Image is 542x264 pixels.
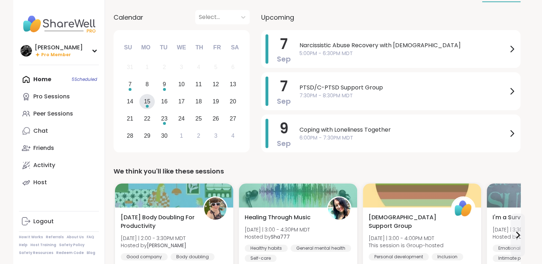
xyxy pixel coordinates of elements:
[19,235,43,240] a: How It Works
[161,97,168,106] div: 16
[174,94,189,109] div: Choose Wednesday, September 17th, 2025
[174,111,189,126] div: Choose Wednesday, September 24th, 2025
[212,114,219,123] div: 26
[231,131,235,141] div: 4
[19,157,99,174] a: Activity
[493,245,541,252] div: Emotional abuse
[128,79,131,89] div: 7
[139,111,155,126] div: Choose Monday, September 22nd, 2025
[157,60,172,75] div: Not available Tuesday, September 2nd, 2025
[123,94,138,109] div: Choose Sunday, September 14th, 2025
[493,213,531,222] span: I'm a Survivor
[19,140,99,157] a: Friends
[197,62,200,72] div: 4
[121,213,195,230] span: [DATE] Body Doubling For Productivity
[114,13,143,22] span: Calendar
[212,97,219,106] div: 19
[67,235,84,240] a: About Us
[225,60,241,75] div: Not available Saturday, September 6th, 2025
[191,111,206,126] div: Choose Thursday, September 25th, 2025
[204,197,226,220] img: Adrienne_QueenOfTheDawn
[191,77,206,92] div: Choose Thursday, September 11th, 2025
[180,131,183,141] div: 1
[245,233,310,240] span: Hosted by
[156,40,172,55] div: Tu
[277,96,291,106] span: Sep
[127,97,133,106] div: 14
[20,45,32,57] img: Alan_N
[191,94,206,109] div: Choose Thursday, September 18th, 2025
[196,97,202,106] div: 18
[139,128,155,143] div: Choose Monday, September 29th, 2025
[161,114,168,123] div: 23
[191,60,206,75] div: Not available Thursday, September 4th, 2025
[19,105,99,122] a: Peer Sessions
[299,92,508,99] span: 7:30PM - 8:30PM MDT
[139,77,155,92] div: Choose Monday, September 8th, 2025
[299,134,508,142] span: 6:00PM - 7:30PM MDT
[231,62,235,72] div: 6
[19,88,99,105] a: Pro Sessions
[35,44,83,52] div: [PERSON_NAME]
[171,253,215,260] div: Body doubling
[208,94,224,109] div: Choose Friday, September 19th, 2025
[157,77,172,92] div: Choose Tuesday, September 9th, 2025
[121,235,186,242] span: [DATE] | 2:00 - 3:30PM MDT
[197,131,200,141] div: 2
[261,13,294,22] span: Upcoming
[157,94,172,109] div: Choose Tuesday, September 16th, 2025
[33,161,55,169] div: Activity
[127,114,133,123] div: 21
[163,62,166,72] div: 2
[163,79,166,89] div: 9
[19,122,99,140] a: Chat
[145,62,149,72] div: 1
[208,77,224,92] div: Choose Friday, September 12th, 2025
[123,60,138,75] div: Not available Sunday, August 31st, 2025
[33,93,70,101] div: Pro Sessions
[245,226,310,233] span: [DATE] | 3:00 - 4:30PM MDT
[191,128,206,143] div: Choose Thursday, October 2nd, 2025
[212,79,219,89] div: 12
[208,128,224,143] div: Choose Friday, October 3rd, 2025
[114,166,521,176] div: We think you'll like these sessions
[225,94,241,109] div: Choose Saturday, September 20th, 2025
[369,242,443,249] span: This session is Group-hosted
[279,118,288,138] span: 9
[19,174,99,191] a: Host
[33,110,73,118] div: Peer Sessions
[157,128,172,143] div: Choose Tuesday, September 30th, 2025
[178,114,185,123] div: 24
[127,131,133,141] div: 28
[280,76,288,96] span: 7
[87,235,94,240] a: FAQ
[121,253,168,260] div: Good company
[33,127,48,135] div: Chat
[147,242,186,249] b: [PERSON_NAME]
[245,255,277,262] div: Self-care
[30,243,56,248] a: Host Training
[120,40,136,55] div: Su
[291,245,351,252] div: General mental health
[59,243,85,248] a: Safety Policy
[271,233,290,240] b: Sha777
[46,235,64,240] a: Referrals
[41,52,71,58] span: Pro Member
[369,253,429,260] div: Personal development
[144,131,150,141] div: 29
[157,111,172,126] div: Choose Tuesday, September 23rd, 2025
[161,131,168,141] div: 30
[432,253,463,260] div: Inclusion
[178,79,185,89] div: 10
[178,97,185,106] div: 17
[299,126,508,134] span: Coping with Loneliness Together
[245,245,288,252] div: Healthy habits
[299,41,508,50] span: Narcissistic Abuse Recovery with [DEMOGRAPHIC_DATA]
[208,60,224,75] div: Not available Friday, September 5th, 2025
[225,128,241,143] div: Choose Saturday, October 4th, 2025
[328,197,350,220] img: Sha777
[230,79,236,89] div: 13
[139,94,155,109] div: Choose Monday, September 15th, 2025
[369,213,443,230] span: [DEMOGRAPHIC_DATA] Support Group
[299,50,508,57] span: 5:00PM - 6:30PM MDT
